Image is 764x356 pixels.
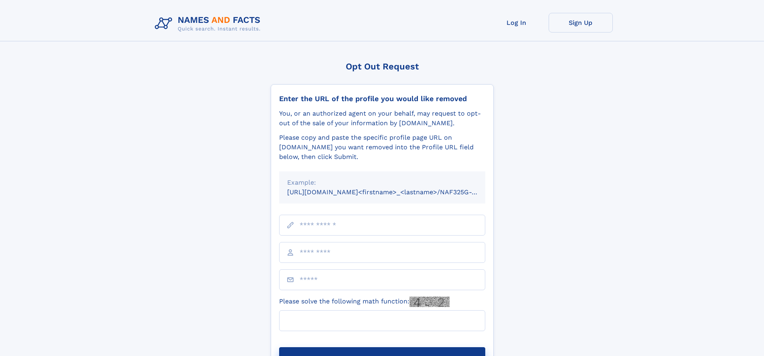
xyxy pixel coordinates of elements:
[279,297,450,307] label: Please solve the following math function:
[287,178,477,187] div: Example:
[271,61,494,71] div: Opt Out Request
[279,133,485,162] div: Please copy and paste the specific profile page URL on [DOMAIN_NAME] you want removed into the Pr...
[549,13,613,33] a: Sign Up
[484,13,549,33] a: Log In
[279,94,485,103] div: Enter the URL of the profile you would like removed
[152,13,267,35] img: Logo Names and Facts
[279,109,485,128] div: You, or an authorized agent on your behalf, may request to opt-out of the sale of your informatio...
[287,188,501,196] small: [URL][DOMAIN_NAME]<firstname>_<lastname>/NAF325G-xxxxxxxx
